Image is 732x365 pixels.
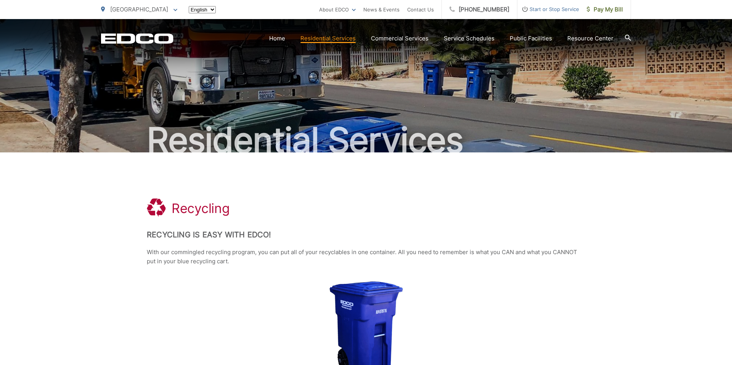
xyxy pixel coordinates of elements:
[444,34,494,43] a: Service Schedules
[510,34,552,43] a: Public Facilities
[269,34,285,43] a: Home
[587,5,623,14] span: Pay My Bill
[101,33,173,44] a: EDCD logo. Return to the homepage.
[567,34,613,43] a: Resource Center
[407,5,434,14] a: Contact Us
[101,121,631,159] h2: Residential Services
[147,230,585,239] h2: Recycling is Easy with EDCO!
[371,34,429,43] a: Commercial Services
[363,5,400,14] a: News & Events
[319,5,356,14] a: About EDCO
[147,248,585,266] p: With our commingled recycling program, you can put all of your recyclables in one container. All ...
[189,6,216,13] select: Select a language
[110,6,168,13] span: [GEOGRAPHIC_DATA]
[172,201,230,216] h1: Recycling
[300,34,356,43] a: Residential Services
